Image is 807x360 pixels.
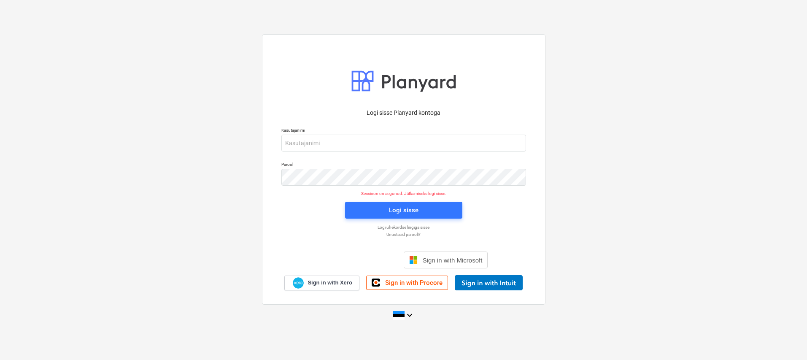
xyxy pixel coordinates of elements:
[345,202,462,219] button: Logi sisse
[389,205,418,216] div: Logi sisse
[409,256,418,264] img: Microsoft logo
[277,232,530,237] a: Unustasid parooli?
[315,251,401,269] iframe: Sign in with Google Button
[277,225,530,230] a: Logi ühekordse lingiga sisse
[405,310,415,320] i: keyboard_arrow_down
[308,279,352,287] span: Sign in with Xero
[366,276,448,290] a: Sign in with Procore
[281,108,526,117] p: Logi sisse Planyard kontoga
[385,279,443,287] span: Sign in with Procore
[276,191,531,196] p: Sessioon on aegunud. Jätkamiseks logi sisse.
[423,257,483,264] span: Sign in with Microsoft
[281,162,526,169] p: Parool
[284,276,359,290] a: Sign in with Xero
[281,127,526,135] p: Kasutajanimi
[293,277,304,289] img: Xero logo
[281,135,526,152] input: Kasutajanimi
